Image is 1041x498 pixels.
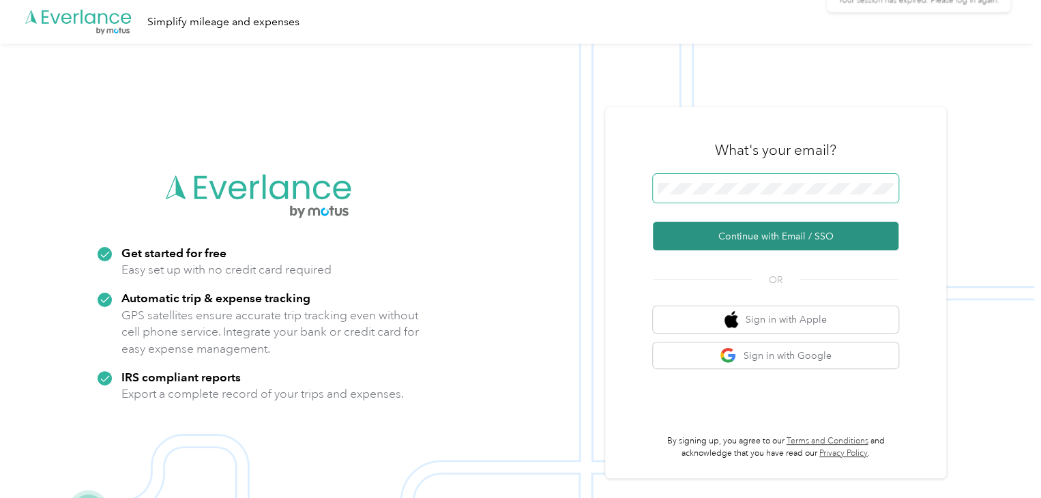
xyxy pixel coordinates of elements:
div: Simplify mileage and expenses [147,14,299,31]
strong: IRS compliant reports [121,370,241,384]
strong: Get started for free [121,246,226,260]
img: google logo [720,347,737,364]
a: Terms and Conditions [787,436,868,446]
p: Easy set up with no credit card required [121,261,332,278]
a: Privacy Policy [819,448,868,458]
p: GPS satellites ensure accurate trip tracking even without cell phone service. Integrate your bank... [121,307,420,357]
strong: Automatic trip & expense tracking [121,291,310,305]
img: apple logo [724,311,738,328]
p: Export a complete record of your trips and expenses. [121,385,404,402]
button: Continue with Email / SSO [653,222,898,250]
p: By signing up, you agree to our and acknowledge that you have read our . [653,435,898,459]
button: google logoSign in with Google [653,342,898,369]
iframe: Everlance-gr Chat Button Frame [965,422,1041,498]
button: apple logoSign in with Apple [653,306,898,333]
p: Your session has expired. Please log in again. [821,43,1016,55]
span: OR [752,273,800,287]
h3: What's your email? [715,141,836,160]
p: Session Expired [836,19,996,36]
